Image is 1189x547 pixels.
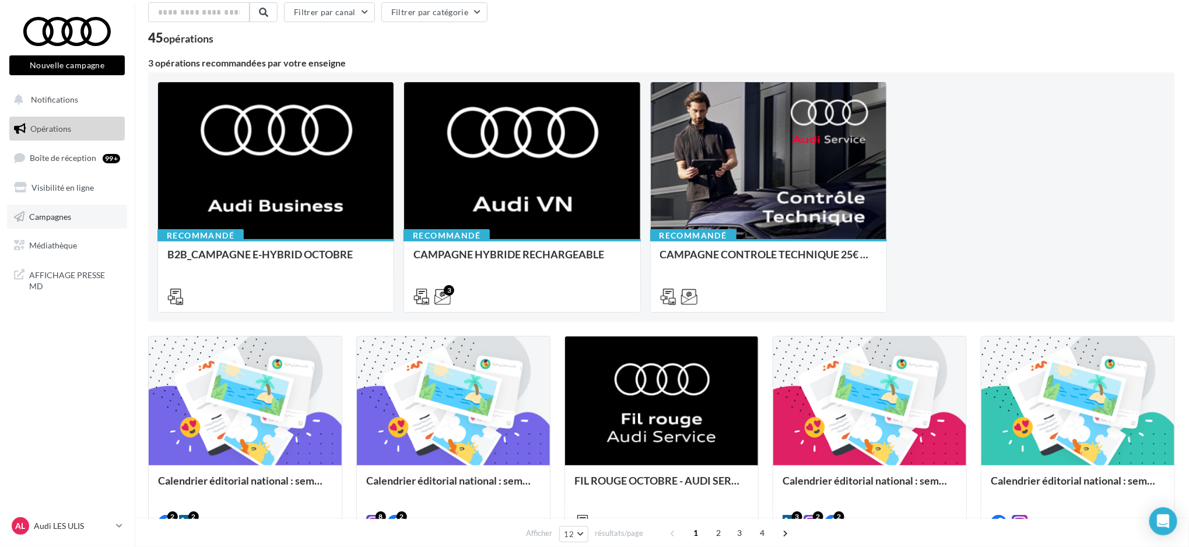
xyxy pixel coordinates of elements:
div: Calendrier éditorial national : semaine du 29.09 au 05.10 [366,475,541,498]
span: Notifications [31,94,78,104]
span: Campagnes [29,211,71,221]
div: 3 opérations recommandées par votre enseigne [148,58,1175,68]
button: Filtrer par canal [284,2,375,22]
div: 2 [397,511,407,522]
button: Notifications [7,87,122,112]
button: 12 [559,526,589,542]
div: Recommandé [157,229,244,242]
a: Campagnes [7,205,127,229]
div: Calendrier éditorial national : semaine du 06.10 au 12.10 [158,475,332,498]
span: 2 [709,524,728,542]
div: CAMPAGNE HYBRIDE RECHARGEABLE [413,248,630,272]
span: 12 [564,530,574,539]
span: 4 [753,524,771,542]
span: Afficher [527,528,553,539]
span: AFFICHAGE PRESSE MD [29,267,120,292]
div: Open Intercom Messenger [1149,507,1177,535]
span: 1 [686,524,705,542]
span: Boîte de réception [30,153,96,163]
button: Filtrer par catégorie [381,2,487,22]
div: Recommandé [404,229,490,242]
div: opérations [163,33,213,44]
div: 2 [834,511,844,522]
a: Opérations [7,117,127,141]
span: AL [16,520,26,532]
div: 99+ [103,154,120,163]
div: 2 [813,511,823,522]
span: Visibilité en ligne [31,183,94,192]
a: AL Audi LES ULIS [9,515,125,537]
div: Recommandé [650,229,736,242]
a: AFFICHAGE PRESSE MD [7,262,127,297]
div: 8 [376,511,386,522]
div: Calendrier éditorial national : semaine du 22.09 au 28.09 [783,475,957,498]
div: 2 [188,511,199,522]
div: FIL ROUGE OCTOBRE - AUDI SERVICE [574,475,749,498]
div: CAMPAGNE CONTROLE TECHNIQUE 25€ OCTOBRE [660,248,877,272]
div: 3 [792,511,802,522]
a: Visibilité en ligne [7,176,127,200]
button: Nouvelle campagne [9,55,125,75]
div: 3 [444,285,454,296]
span: Opérations [30,124,71,134]
div: 45 [148,31,213,44]
p: Audi LES ULIS [34,520,111,532]
span: 3 [730,524,749,542]
div: 2 [167,511,178,522]
div: B2B_CAMPAGNE E-HYBRID OCTOBRE [167,248,384,272]
div: Calendrier éditorial national : semaine du 15.09 au 21.09 [991,475,1165,498]
span: Médiathèque [29,240,77,250]
a: Médiathèque [7,233,127,258]
span: résultats/page [595,528,643,539]
a: Boîte de réception99+ [7,145,127,170]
